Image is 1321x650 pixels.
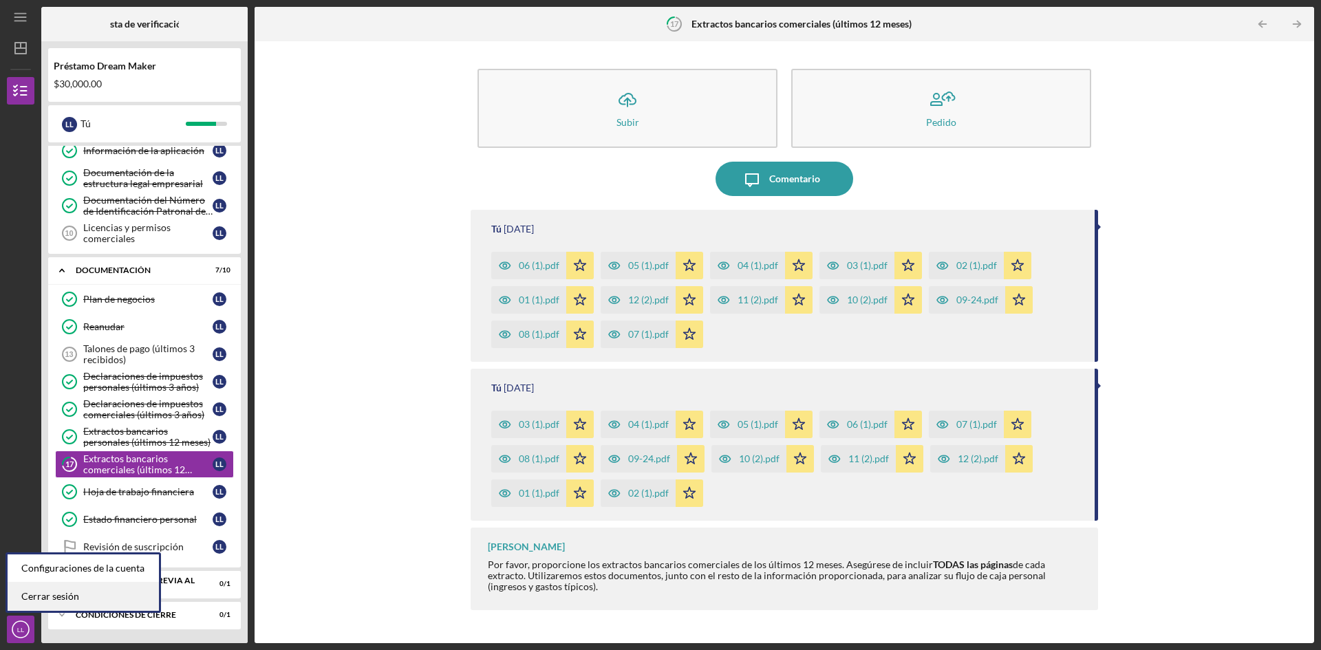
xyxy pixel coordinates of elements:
[601,445,705,473] button: 09-24.pdf
[819,286,922,314] button: 10 (2).pdf
[219,146,224,155] font: L
[491,411,594,438] button: 03 (1).pdf
[219,514,224,523] font: L
[958,453,998,464] font: 12 (2).pdf
[929,252,1031,279] button: 02 (1).pdf
[504,223,534,235] font: [DATE]
[17,626,25,633] text: LL
[821,445,923,473] button: 11 (2).pdf
[491,382,502,393] font: Tú
[956,259,997,271] font: 02 (1).pdf
[83,321,125,332] font: Reanudar
[491,223,502,235] font: Tú
[929,286,1033,314] button: 09-24.pdf
[83,194,213,228] font: Documentación del Número de Identificación Patronal del IRS
[219,294,224,303] font: L
[504,382,534,393] time: 01/10/2025 17:11
[819,252,922,279] button: 03 (1).pdf
[504,382,534,393] font: [DATE]
[69,120,74,129] font: L
[847,294,888,305] font: 10 (2).pdf
[65,120,69,129] font: L
[226,579,230,587] font: 1
[215,173,219,182] font: L
[55,192,234,219] a: Documentación del Número de Identificación Patronal del IRSLL
[83,343,195,365] font: Talones de pago (últimos 3 recibidos)
[219,610,224,618] font: 0
[215,322,219,331] font: L
[219,579,224,587] font: 0
[739,453,780,464] font: 10 (2).pdf
[103,18,187,30] font: Lista de verificación
[215,201,219,210] font: L
[847,259,888,271] font: 03 (1).pdf
[215,377,219,386] font: L
[601,321,703,348] button: 07 (1).pdf
[819,411,922,438] button: 06 (1).pdf
[791,69,1091,148] button: Pedido
[55,506,234,533] a: Estado financiero personalLL
[65,229,73,237] tspan: 10
[215,228,219,237] font: L
[83,541,184,552] font: Revisión de suscripción
[55,164,234,192] a: Documentación de la estructura legal empresarialLL
[215,404,219,413] font: L
[519,328,559,340] font: 08 (1).pdf
[488,559,1046,592] font: de cada extracto. Utilizaremos estos documentos, junto con el resto de la información proporciona...
[83,221,171,244] font: Licencias y permisos comerciales
[76,265,151,275] font: Documentación
[628,259,669,271] font: 05 (1).pdf
[55,368,234,396] a: Declaraciones de impuestos personales (últimos 3 años)LL
[215,266,219,274] font: 7
[519,259,559,271] font: 06 (1).pdf
[477,69,777,148] button: Subir
[930,445,1033,473] button: 12 (2).pdf
[616,116,639,128] font: Subir
[628,487,669,499] font: 02 (1).pdf
[691,18,912,30] font: Extractos bancarios comerciales (últimos 12 meses)
[628,294,669,305] font: 12 (2).pdf
[224,579,226,587] font: /
[83,370,203,393] font: Declaraciones de impuestos personales (últimos 3 años)
[601,411,703,438] button: 04 (1).pdf
[54,60,156,72] font: Préstamo Dream Maker
[926,116,956,128] font: Pedido
[219,377,224,386] font: L
[83,453,192,486] font: Extractos bancarios comerciales (últimos 12 meses)
[55,396,234,423] a: Declaraciones de impuestos comerciales (últimos 3 años)LL
[21,590,79,602] font: Cerrar sesión
[7,616,34,643] button: LL
[491,445,594,473] button: 08 (1).pdf
[83,166,203,189] font: Documentación de la estructura legal empresarial
[519,294,559,305] font: 01 (1).pdf
[716,162,853,196] button: Comentario
[933,559,965,570] font: TODAS
[710,286,813,314] button: 11 (2).pdf
[215,514,219,523] font: L
[967,559,1013,570] font: las páginas
[55,423,234,451] a: Extractos bancarios personales (últimos 12 meses)LL
[519,453,559,464] font: 08 (1).pdf
[55,285,234,313] a: Plan de negociosLL
[54,78,102,89] font: $30,000.00
[847,418,888,430] font: 06 (1).pdf
[226,610,230,618] font: 1
[8,583,159,611] a: Cerrar sesión
[55,478,234,506] a: Hoja de trabajo financieraLL
[956,294,998,305] font: 09-24.pdf
[504,224,534,235] time: 01/10/2025 17:15
[491,321,594,348] button: 08 (1).pdf
[628,418,669,430] font: 04 (1).pdf
[224,610,226,618] font: /
[80,118,91,129] font: Tú
[55,137,234,164] a: Información de la aplicaciónLL
[929,411,1031,438] button: 07 (1).pdf
[219,173,224,182] font: L
[219,228,224,237] font: L
[491,479,594,507] button: 01 (1).pdf
[956,418,997,430] font: 07 (1).pdf
[219,432,224,441] font: L
[601,252,703,279] button: 05 (1).pdf
[628,328,669,340] font: 07 (1).pdf
[711,445,814,473] button: 10 (2).pdf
